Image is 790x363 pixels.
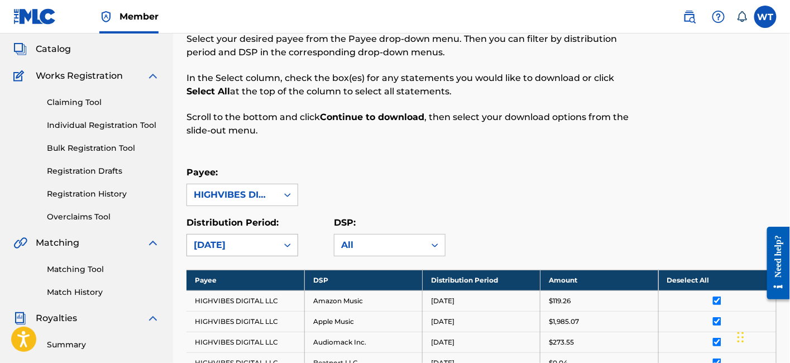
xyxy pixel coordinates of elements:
[186,311,304,332] td: HIGHVIBES DIGITAL LLC
[194,188,271,202] div: HIGHVIBES DIGITAL LLC
[658,270,776,290] th: Deselect All
[99,10,113,23] img: Top Rightsholder
[47,120,160,131] a: Individual Registration Tool
[47,97,160,108] a: Claiming Tool
[186,270,304,290] th: Payee
[146,312,160,325] img: expand
[304,311,422,332] td: Apple Music
[186,332,304,352] td: HIGHVIBES DIGITAL LLC
[47,264,160,275] a: Matching Tool
[186,111,641,137] p: Scroll to the bottom and click , then select your download options from the slide-out menu.
[13,42,71,56] a: CatalogCatalog
[320,112,424,122] strong: Continue to download
[13,8,56,25] img: MLC Logo
[36,69,123,83] span: Works Registration
[738,321,744,354] div: Drag
[146,236,160,250] img: expand
[47,286,160,298] a: Match History
[186,167,218,178] label: Payee:
[13,42,27,56] img: Catalog
[341,238,418,252] div: All
[678,6,701,28] a: Public Search
[146,69,160,83] img: expand
[13,312,27,325] img: Royalties
[36,42,71,56] span: Catalog
[423,290,540,311] td: [DATE]
[186,32,641,59] p: Select your desired payee from the Payee drop-down menu. Then you can filter by distribution peri...
[36,236,79,250] span: Matching
[759,218,790,308] iframe: Resource Center
[549,337,574,347] p: $273.55
[119,10,159,23] span: Member
[423,311,540,332] td: [DATE]
[47,339,160,351] a: Summary
[734,309,790,363] iframe: Chat Widget
[36,312,77,325] span: Royalties
[13,69,28,83] img: Works Registration
[304,332,422,352] td: Audiomack Inc.
[549,296,571,306] p: $119.26
[13,236,27,250] img: Matching
[304,290,422,311] td: Amazon Music
[194,238,271,252] div: [DATE]
[47,211,160,223] a: Overclaims Tool
[423,270,540,290] th: Distribution Period
[186,86,230,97] strong: Select All
[683,10,696,23] img: search
[712,10,725,23] img: help
[186,290,304,311] td: HIGHVIBES DIGITAL LLC
[540,270,658,290] th: Amount
[304,270,422,290] th: DSP
[47,142,160,154] a: Bulk Registration Tool
[47,165,160,177] a: Registration Drafts
[423,332,540,352] td: [DATE]
[186,71,641,98] p: In the Select column, check the box(es) for any statements you would like to download or click at...
[707,6,730,28] div: Help
[47,188,160,200] a: Registration History
[754,6,777,28] div: User Menu
[549,317,579,327] p: $1,985.07
[334,217,356,228] label: DSP:
[736,11,748,22] div: Notifications
[186,217,279,228] label: Distribution Period:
